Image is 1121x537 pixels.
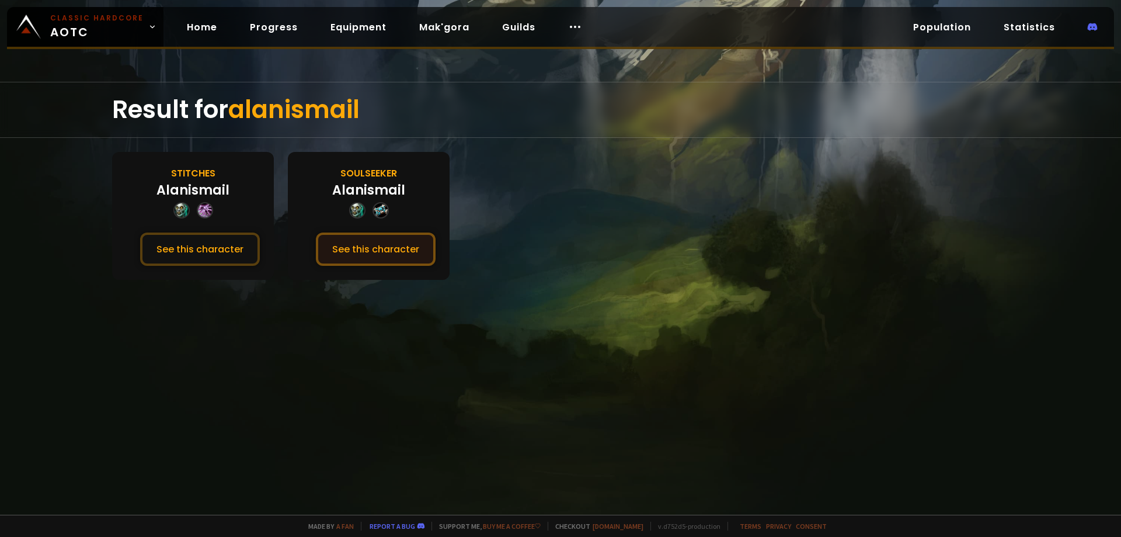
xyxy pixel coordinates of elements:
[548,522,643,531] span: Checkout
[156,181,229,200] div: Alanismail
[370,522,415,531] a: Report a bug
[332,181,405,200] div: Alanismail
[650,522,720,531] span: v. d752d5 - production
[316,233,436,266] button: See this character
[493,15,545,39] a: Guilds
[241,15,307,39] a: Progress
[593,522,643,531] a: [DOMAIN_NAME]
[50,13,144,23] small: Classic Hardcore
[796,522,827,531] a: Consent
[336,522,354,531] a: a fan
[766,522,791,531] a: Privacy
[228,92,360,127] span: alanismail
[483,522,541,531] a: Buy me a coffee
[177,15,227,39] a: Home
[994,15,1064,39] a: Statistics
[140,233,260,266] button: See this character
[171,166,215,181] div: Stitches
[740,522,761,531] a: Terms
[50,13,144,41] span: AOTC
[112,82,1009,137] div: Result for
[340,166,397,181] div: Soulseeker
[301,522,354,531] span: Made by
[904,15,980,39] a: Population
[321,15,396,39] a: Equipment
[410,15,479,39] a: Mak'gora
[7,7,163,47] a: Classic HardcoreAOTC
[431,522,541,531] span: Support me,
